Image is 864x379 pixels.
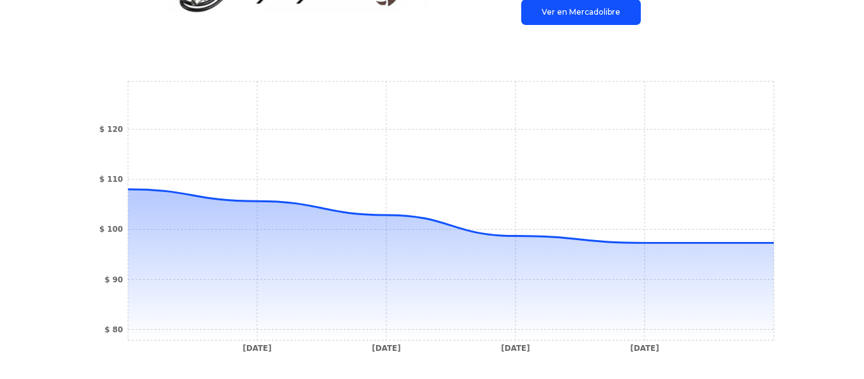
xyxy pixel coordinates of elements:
tspan: $ 100 [99,225,123,234]
tspan: $ 120 [99,125,123,134]
tspan: $ 110 [99,175,123,184]
tspan: [DATE] [372,344,401,353]
tspan: [DATE] [631,344,659,353]
tspan: [DATE] [243,344,272,353]
tspan: $ 80 [104,325,123,334]
font: Ver en Mercadolibre [542,7,620,17]
tspan: $ 90 [104,275,123,284]
tspan: [DATE] [501,344,530,353]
